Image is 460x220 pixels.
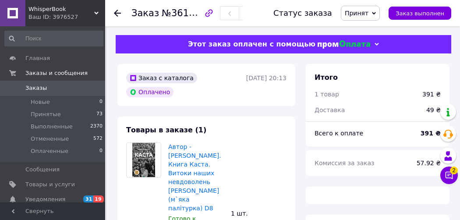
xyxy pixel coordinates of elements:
[273,9,332,18] div: Статус заказа
[227,207,290,220] div: 1 шт.
[422,90,441,99] div: 391 ₴
[25,166,60,174] span: Сообщения
[31,123,73,131] span: Выполненные
[25,69,88,77] span: Заказы и сообщения
[25,54,50,62] span: Главная
[90,123,103,131] span: 2370
[31,98,50,106] span: Новые
[114,9,121,18] div: Вернуться назад
[315,106,345,114] span: Доставка
[188,40,315,48] span: Этот заказ оплачен с помощью
[389,7,451,20] button: Заказ выполнен
[93,135,103,143] span: 572
[25,195,65,203] span: Уведомления
[93,195,103,203] span: 19
[246,75,287,82] time: [DATE] 20:13
[315,73,338,82] span: Итого
[31,147,68,155] span: Оплаченные
[126,87,173,97] div: Оплачено
[450,167,458,174] span: 2
[131,8,159,18] span: Заказ
[99,147,103,155] span: 0
[99,98,103,106] span: 0
[25,84,47,92] span: Заказы
[318,40,370,49] img: evopay logo
[4,31,103,46] input: Поиск
[315,130,363,137] span: Всего к оплате
[28,5,94,13] span: WhisperBook
[132,143,155,177] img: Автор - Ізабель Вілкерсон. Книга Каста. Витоки наших невдоволень Елізабет Вілкерсон (м`яка паліту...
[31,135,69,143] span: Отмененные
[96,110,103,118] span: 73
[440,167,458,184] button: Чат с покупателем2
[162,7,224,18] span: №361516457
[83,195,93,203] span: 31
[126,73,197,83] div: Заказ с каталога
[421,100,446,120] div: 49 ₴
[421,130,441,137] b: 391 ₴
[315,91,339,98] span: 1 товар
[31,110,61,118] span: Принятые
[345,10,368,17] span: Принят
[315,160,375,167] span: Комиссия за заказ
[396,10,444,17] span: Заказ выполнен
[25,181,75,188] span: Товары и услуги
[126,126,206,134] span: Товары в заказе (1)
[168,143,221,212] a: Автор - [PERSON_NAME]. Книга Каста. Витоки наших невдоволень [PERSON_NAME] (м`яка палітурка) D8
[28,13,105,21] div: Ваш ID: 3976527
[417,160,441,167] span: 57.92 ₴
